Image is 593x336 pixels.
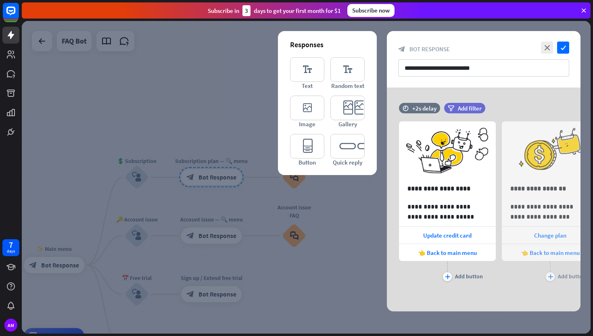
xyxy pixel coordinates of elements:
a: 7 days [2,239,19,256]
button: Open LiveChat chat widget [6,3,31,27]
i: time [403,105,409,111]
div: AM [4,319,17,332]
span: 👈 Back to main menu [521,249,580,257]
div: days [7,248,15,254]
div: Subscribe in days to get your first month for $1 [208,5,341,16]
i: plus [548,274,553,279]
div: 7 [9,241,13,248]
div: +2s delay [412,104,436,112]
span: Add filter [458,104,482,112]
i: plus [445,274,450,279]
i: block_bot_response [398,46,405,53]
i: filter [448,105,454,111]
div: Subscribe now [347,4,395,17]
span: Bot Response [409,45,450,53]
i: close [541,42,553,54]
div: Add button [558,273,586,280]
i: check [557,42,569,54]
div: 3 [242,5,251,16]
span: Change plan [534,232,566,239]
div: Add button [455,273,483,280]
span: 👈 Back to main menu [418,249,477,257]
span: Update credit card [423,232,472,239]
img: preview [399,121,496,180]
